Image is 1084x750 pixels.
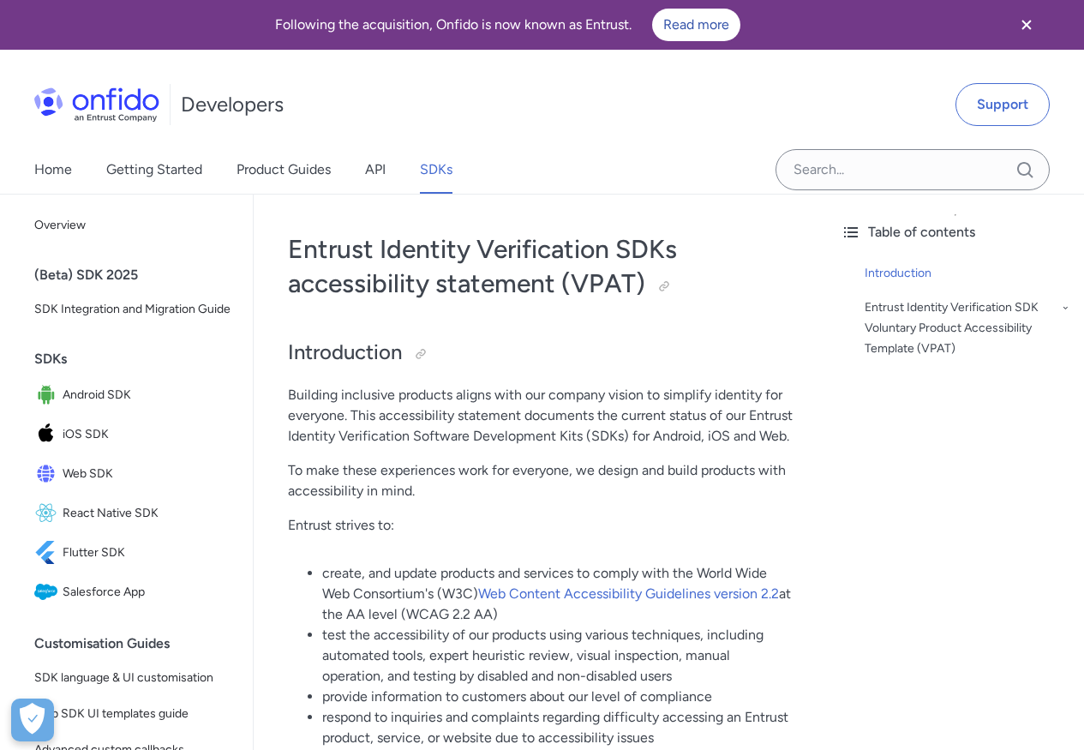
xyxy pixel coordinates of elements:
[322,687,793,707] li: provide information to customers about our level of compliance
[63,462,232,486] span: Web SDK
[652,9,740,41] a: Read more
[1016,15,1037,35] svg: Close banner
[63,541,232,565] span: Flutter SDK
[288,339,793,368] h2: Introduction
[63,383,232,407] span: Android SDK
[27,455,239,493] a: IconWeb SDKWeb SDK
[776,149,1050,190] input: Onfido search input field
[34,627,246,661] div: Customisation Guides
[21,9,995,41] div: Following the acquisition, Onfido is now known as Entrust.
[365,146,386,194] a: API
[27,573,239,611] a: IconSalesforce AppSalesforce App
[865,263,1070,284] a: Introduction
[34,299,232,320] span: SDK Integration and Migration Guide
[34,501,63,525] img: IconReact Native SDK
[34,383,63,407] img: IconAndroid SDK
[34,541,63,565] img: IconFlutter SDK
[34,580,63,604] img: IconSalesforce App
[420,146,452,194] a: SDKs
[955,83,1050,126] a: Support
[27,495,239,532] a: IconReact Native SDKReact Native SDK
[63,423,232,447] span: iOS SDK
[478,585,779,602] a: Web Content Accessibility Guidelines version 2.2
[34,87,159,122] img: Onfido Logo
[841,222,1070,243] div: Table of contents
[27,697,239,731] a: Web SDK UI templates guide
[865,297,1070,359] a: Entrust Identity Verification SDK Voluntary Product Accessibility Template (VPAT)
[27,416,239,453] a: IconiOS SDKiOS SDK
[106,146,202,194] a: Getting Started
[288,385,793,447] p: Building inclusive products aligns with our company vision to simplify identity for everyone. Thi...
[322,707,793,748] li: respond to inquiries and complaints regarding difficulty accessing an Entrust product, service, o...
[34,462,63,486] img: IconWeb SDK
[27,376,239,414] a: IconAndroid SDKAndroid SDK
[34,342,246,376] div: SDKs
[11,699,54,741] div: Cookie Preferences
[237,146,331,194] a: Product Guides
[34,704,232,724] span: Web SDK UI templates guide
[63,501,232,525] span: React Native SDK
[288,460,793,501] p: To make these experiences work for everyone, we design and build products with accessibility in m...
[63,580,232,604] span: Salesforce App
[34,258,246,292] div: (Beta) SDK 2025
[27,292,239,327] a: SDK Integration and Migration Guide
[322,625,793,687] li: test the accessibility of our products using various techniques, including automated tools, exper...
[34,668,232,688] span: SDK language & UI customisation
[34,423,63,447] img: IconiOS SDK
[288,232,793,301] h1: Entrust Identity Verification SDKs accessibility statement (VPAT)
[288,515,793,536] p: Entrust strives to:
[27,208,239,243] a: Overview
[181,91,284,118] h1: Developers
[322,563,793,625] li: create, and update products and services to comply with the World Wide Web Consortium's (W3C) at ...
[11,699,54,741] button: Open Preferences
[27,534,239,572] a: IconFlutter SDKFlutter SDK
[34,215,232,236] span: Overview
[27,661,239,695] a: SDK language & UI customisation
[34,146,72,194] a: Home
[995,3,1058,46] button: Close banner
